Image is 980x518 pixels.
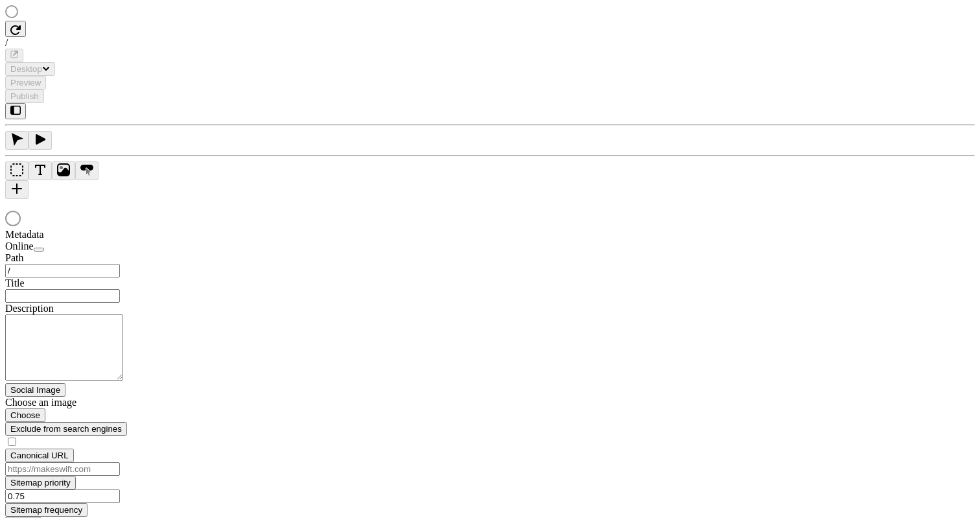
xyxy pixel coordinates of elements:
button: Sitemap priority [5,476,76,489]
span: Preview [10,78,41,88]
span: Description [5,303,54,314]
span: Title [5,277,25,288]
div: Metadata [5,229,161,241]
button: Preview [5,76,46,89]
button: Sitemap frequency [5,503,87,517]
input: https://makeswift.com [5,462,120,476]
button: Button [75,161,99,180]
button: Desktop [5,62,55,76]
span: Sitemap frequency [10,505,82,515]
button: Choose [5,408,45,422]
span: Social Image [10,385,60,395]
div: / [5,37,975,49]
span: Path [5,252,23,263]
span: Publish [10,91,39,101]
span: Desktop [10,64,42,74]
button: Exclude from search engines [5,422,127,436]
span: Sitemap priority [10,478,71,488]
button: Canonical URL [5,449,74,462]
button: Image [52,161,75,180]
span: Exclude from search engines [10,424,122,434]
div: Choose an image [5,397,161,408]
button: Social Image [5,383,65,397]
button: Text [29,161,52,180]
span: Online [5,241,34,252]
span: Canonical URL [10,451,69,460]
button: Publish [5,89,44,103]
button: Box [5,161,29,180]
span: Choose [10,410,40,420]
